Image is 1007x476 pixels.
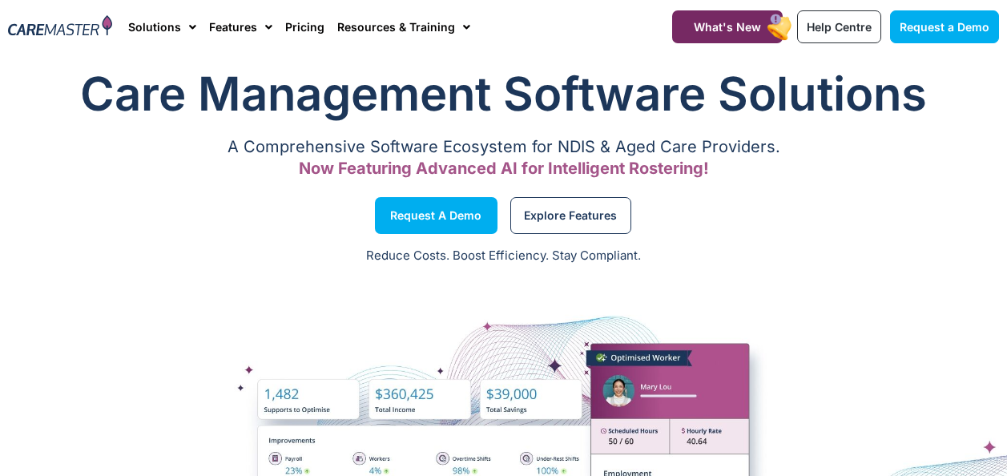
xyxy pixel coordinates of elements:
a: Explore Features [510,197,631,234]
span: Request a Demo [390,212,481,220]
span: Help Centre [807,20,872,34]
a: Help Centre [797,10,881,43]
p: A Comprehensive Software Ecosystem for NDIS & Aged Care Providers. [8,142,999,152]
img: CareMaster Logo [8,15,112,38]
a: Request a Demo [375,197,497,234]
span: Now Featuring Advanced AI for Intelligent Rostering! [299,159,709,178]
a: What's New [672,10,783,43]
p: Reduce Costs. Boost Efficiency. Stay Compliant. [10,247,997,265]
span: What's New [694,20,761,34]
span: Request a Demo [900,20,989,34]
h1: Care Management Software Solutions [8,62,999,126]
span: Explore Features [524,212,617,220]
a: Request a Demo [890,10,999,43]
